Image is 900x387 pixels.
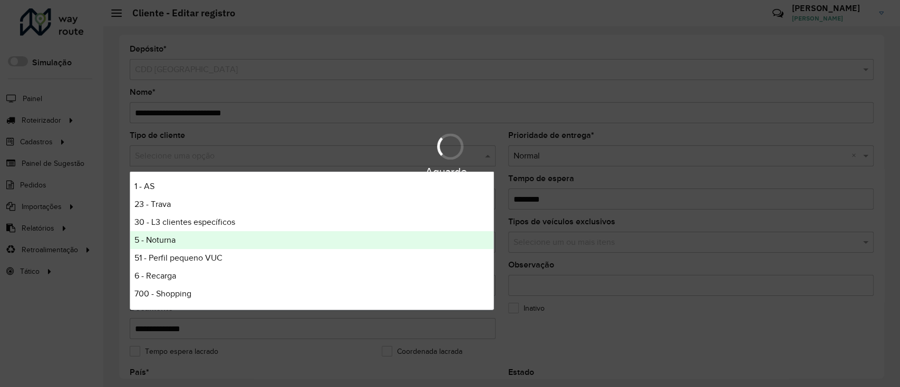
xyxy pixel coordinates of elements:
span: 23 - Trava [134,200,171,209]
span: 30 - L3 clientes específicos [134,217,235,226]
span: 5 - Noturna [134,235,176,244]
span: 1 - AS [134,182,154,191]
ng-dropdown-panel: Options list [130,172,494,310]
span: 6 - Recarga [134,271,176,280]
span: 51 - Perfil pequeno VUC [134,253,222,262]
span: 700 - Shopping [134,289,191,298]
